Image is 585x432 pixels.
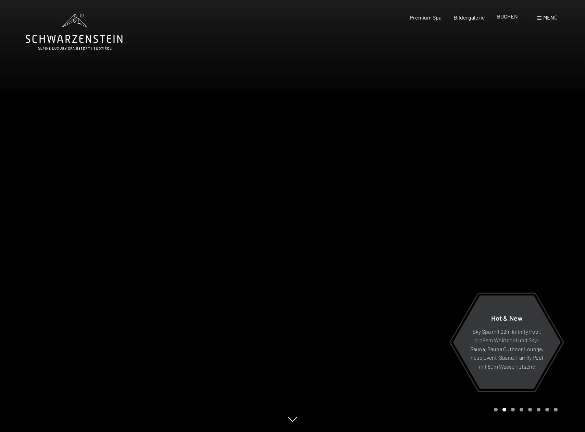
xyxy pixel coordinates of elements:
div: Carousel Page 3 [511,408,515,411]
div: Carousel Page 4 [520,408,523,411]
p: Sky Spa mit 23m Infinity Pool, großem Whirlpool und Sky-Sauna, Sauna Outdoor Lounge, neue Event-S... [470,327,544,371]
a: Bildergalerie [454,14,485,21]
div: Carousel Page 1 [494,408,498,411]
div: Carousel Page 6 [537,408,540,411]
a: BUCHEN [497,13,518,20]
div: Carousel Page 5 [528,408,532,411]
div: Carousel Page 8 [554,408,558,411]
a: Premium Spa [410,14,441,21]
div: Carousel Page 7 [545,408,549,411]
div: Carousel Page 2 (Current Slide) [502,408,506,411]
span: Hot & New [491,313,523,322]
a: Hot & New Sky Spa mit 23m Infinity Pool, großem Whirlpool und Sky-Sauna, Sauna Outdoor Lounge, ne... [452,295,561,389]
span: Menü [543,14,558,21]
div: Carousel Pagination [491,408,558,411]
